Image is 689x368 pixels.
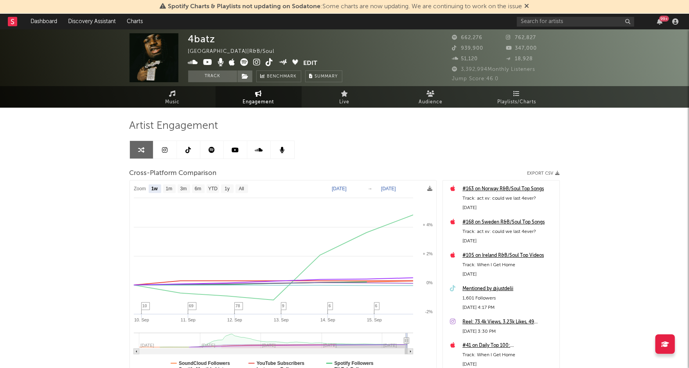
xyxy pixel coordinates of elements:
[329,303,331,308] span: 6
[334,361,373,366] text: Spotify Followers
[194,186,201,192] text: 6m
[25,14,63,29] a: Dashboard
[462,341,556,350] a: #41 on Daily Top 100: [GEOGRAPHIC_DATA]
[423,222,433,227] text: + 4%
[179,361,230,366] text: SoundCloud Followers
[208,186,217,192] text: YTD
[332,186,347,191] text: [DATE]
[462,251,556,260] a: #105 on Ireland R&B/Soul Top Videos
[239,186,244,192] text: All
[462,284,556,294] a: Mentioned by @justdelii
[381,186,396,191] text: [DATE]
[367,317,381,322] text: 15. Sep
[282,303,284,308] span: 9
[189,303,194,308] span: 69
[180,317,195,322] text: 11. Sep
[243,97,274,107] span: Engagement
[497,97,536,107] span: Playlists/Charts
[452,35,483,40] span: 662,276
[657,18,662,25] button: 99+
[527,171,560,176] button: Export CSV
[419,97,443,107] span: Audience
[506,56,533,61] span: 18,928
[462,236,556,246] div: [DATE]
[426,280,433,285] text: 0%
[188,33,216,45] div: 4batz
[273,317,288,322] text: 13. Sep
[474,86,560,108] a: Playlists/Charts
[134,317,149,322] text: 10. Sep
[134,186,146,192] text: Zoom
[462,317,556,327] a: Reel: 73.4k Views, 3.23k Likes, 49 Comments
[659,16,669,22] div: 99 +
[340,97,350,107] span: Live
[452,56,478,61] span: 51,120
[315,74,338,79] span: Summary
[188,70,237,82] button: Track
[130,169,217,178] span: Cross-Platform Comparison
[423,251,433,256] text: + 2%
[168,4,522,10] span: : Some charts are now updating. We are continuing to work on the issue
[388,86,474,108] a: Audience
[151,186,158,192] text: 1w
[227,317,242,322] text: 12. Sep
[462,270,556,279] div: [DATE]
[320,317,335,322] text: 14. Sep
[462,194,556,203] div: Track: act xv: could we last 4ever?
[506,46,537,51] span: 347,000
[168,4,321,10] span: Spotify Charts & Playlists not updating on Sodatone
[462,203,556,213] div: [DATE]
[303,58,317,68] button: Edit
[188,47,284,56] div: [GEOGRAPHIC_DATA] | R&B/Soul
[305,70,342,82] button: Summary
[425,309,433,314] text: -2%
[267,72,297,81] span: Benchmark
[506,35,536,40] span: 762,827
[130,86,216,108] a: Music
[180,186,187,192] text: 3m
[166,186,172,192] text: 1m
[462,218,556,227] a: #168 on Sweden R&B/Soul Top Songs
[452,76,499,81] span: Jump Score: 46.0
[121,14,148,29] a: Charts
[462,294,556,303] div: 1,601 Followers
[216,86,302,108] a: Engagement
[462,227,556,236] div: Track: act xv: could we last 4ever?
[368,186,372,191] text: →
[452,46,484,51] span: 939,900
[525,4,529,10] span: Dismiss
[462,350,556,360] div: Track: When I Get Home
[462,327,556,336] div: [DATE] 3:30 PM
[256,70,301,82] a: Benchmark
[375,303,378,308] span: 6
[165,97,180,107] span: Music
[517,17,634,27] input: Search for artists
[462,303,556,312] div: [DATE] 4:17 PM
[462,184,556,194] a: #163 on Norway R&B/Soul Top Songs
[302,86,388,108] a: Live
[142,303,147,308] span: 10
[236,303,240,308] span: 78
[452,67,536,72] span: 3,392,994 Monthly Listeners
[130,121,218,131] span: Artist Engagement
[256,361,304,366] text: YouTube Subscribers
[225,186,230,192] text: 1y
[63,14,121,29] a: Discovery Assistant
[462,260,556,270] div: Track: When I Get Home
